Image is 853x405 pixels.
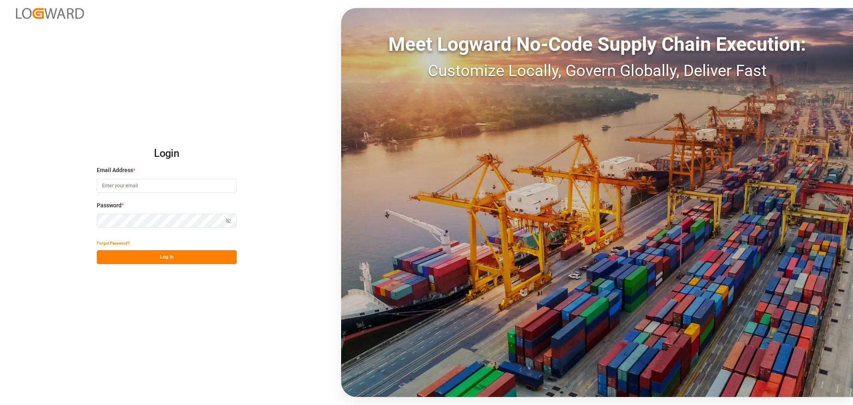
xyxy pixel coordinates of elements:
[97,141,237,166] h2: Login
[97,166,133,174] span: Email Address
[97,236,130,250] button: Forgot Password?
[341,59,853,83] div: Customize Locally, Govern Globally, Deliver Fast
[16,8,84,19] img: Logward_new_orange.png
[97,201,122,210] span: Password
[97,179,237,193] input: Enter your email
[341,30,853,59] div: Meet Logward No-Code Supply Chain Execution:
[97,250,237,264] button: Log In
